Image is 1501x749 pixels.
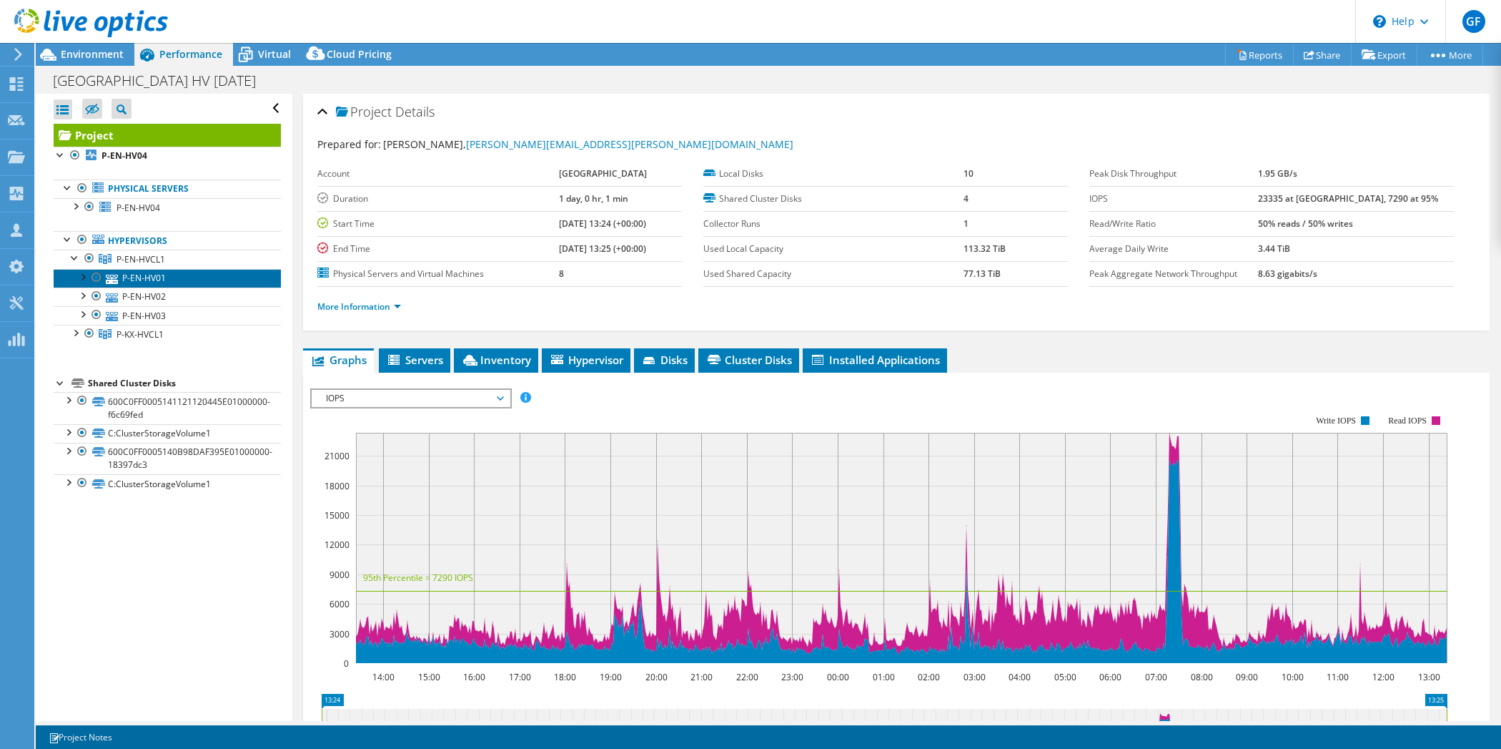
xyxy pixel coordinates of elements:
[258,47,291,61] span: Virtual
[559,167,647,180] b: [GEOGRAPHIC_DATA]
[1089,192,1258,206] label: IOPS
[645,671,667,683] text: 20:00
[690,671,712,683] text: 21:00
[54,288,281,306] a: P-EN-HV02
[703,242,964,256] label: Used Local Capacity
[1144,671,1166,683] text: 07:00
[559,217,646,230] b: [DATE] 13:24 (+00:00)
[963,167,974,180] b: 10
[1462,10,1485,33] span: GF
[54,250,281,268] a: P-EN-HVCL1
[703,192,964,206] label: Shared Cluster Disks
[39,728,122,746] a: Project Notes
[1054,671,1076,683] text: 05:00
[1099,671,1121,683] text: 06:00
[117,253,165,265] span: P-EN-HVCL1
[327,47,392,61] span: Cloud Pricing
[54,269,281,288] a: P-EN-HV01
[1258,217,1353,230] b: 50% reads / 50% writes
[325,509,350,522] text: 15000
[383,137,793,151] span: [PERSON_NAME],
[54,325,281,343] a: P-KX-HVCL1
[1008,671,1030,683] text: 04:00
[54,424,281,443] a: C:ClusterStorageVolume1
[1190,671,1212,683] text: 08:00
[54,198,281,217] a: P-EN-HV04
[54,147,281,165] a: P-EN-HV04
[117,202,160,214] span: P-EN-HV04
[703,167,964,181] label: Local Disks
[963,217,969,230] b: 1
[54,124,281,147] a: Project
[54,180,281,198] a: Physical Servers
[386,353,443,367] span: Servers
[330,598,350,610] text: 6000
[363,572,473,584] text: 95th Percentile = 7290 IOPS
[317,267,560,281] label: Physical Servers and Virtual Machines
[317,137,381,151] label: Prepared for:
[61,47,124,61] span: Environment
[549,353,623,367] span: Hypervisor
[1089,217,1258,231] label: Read/Write Ratio
[319,390,502,407] span: IOPS
[559,243,646,255] b: [DATE] 13:25 (+00:00)
[508,671,530,683] text: 17:00
[1258,268,1317,280] b: 8.63 gigabits/s
[1281,671,1303,683] text: 10:00
[344,657,349,670] text: 0
[1258,192,1438,205] b: 23335 at [GEOGRAPHIC_DATA], 7290 at 95%
[336,105,392,119] span: Project
[317,167,560,181] label: Account
[1372,671,1394,683] text: 12:00
[641,353,688,367] span: Disks
[330,569,350,581] text: 9000
[317,192,560,206] label: Duration
[1089,167,1258,181] label: Peak Disk Throughput
[1258,243,1290,255] b: 3.44 TiB
[325,480,350,492] text: 18000
[466,137,793,151] a: [PERSON_NAME][EMAIL_ADDRESS][PERSON_NAME][DOMAIN_NAME]
[54,443,281,474] a: 600C0FF0005140B98DAF395E01000000-18397dc3
[559,268,564,280] b: 8
[462,671,485,683] text: 16:00
[310,353,367,367] span: Graphs
[317,300,401,313] a: More Information
[372,671,394,683] text: 14:00
[963,192,969,205] b: 4
[1089,242,1258,256] label: Average Daily Write
[1316,416,1356,426] text: Write IOPS
[325,450,350,462] text: 21000
[461,353,531,367] span: Inventory
[599,671,621,683] text: 19:00
[330,628,350,640] text: 3000
[417,671,440,683] text: 15:00
[1089,267,1258,281] label: Peak Aggregate Network Throughput
[1293,44,1352,66] a: Share
[1225,44,1294,66] a: Reports
[1258,167,1297,180] b: 1.95 GB/s
[1351,44,1417,66] a: Export
[101,150,147,162] b: P-EN-HV04
[781,671,803,683] text: 23:00
[325,539,350,551] text: 12000
[917,671,939,683] text: 02:00
[705,353,792,367] span: Cluster Disks
[54,392,281,424] a: 600C0FF0005141121120445E01000000-f6c69fed
[1326,671,1348,683] text: 11:00
[46,73,278,89] h1: [GEOGRAPHIC_DATA] HV [DATE]
[553,671,575,683] text: 18:00
[1373,15,1386,28] svg: \n
[54,231,281,250] a: Hypervisors
[703,217,964,231] label: Collector Runs
[872,671,894,683] text: 01:00
[88,375,281,392] div: Shared Cluster Disks
[963,268,1001,280] b: 77.13 TiB
[317,217,560,231] label: Start Time
[54,306,281,325] a: P-EN-HV03
[963,243,1006,255] b: 113.32 TiB
[1417,44,1483,66] a: More
[117,328,164,341] span: P-KX-HVCL1
[395,103,435,120] span: Details
[317,242,560,256] label: End Time
[1388,416,1427,426] text: Read IOPS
